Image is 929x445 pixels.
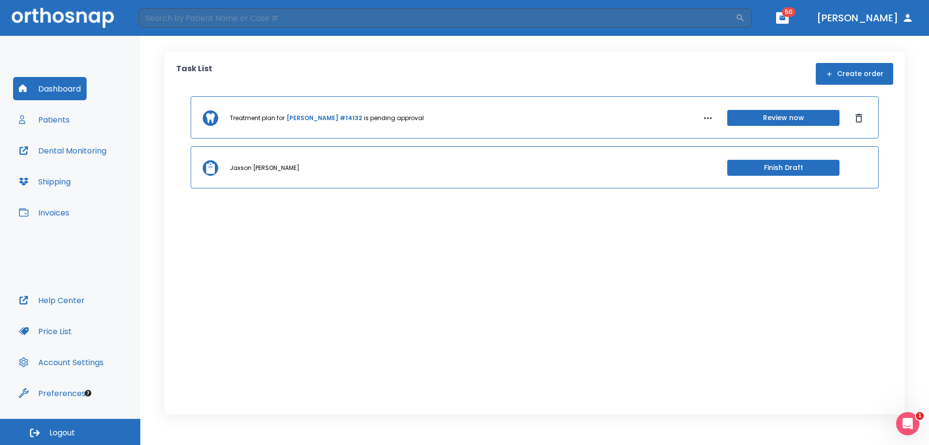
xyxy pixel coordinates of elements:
span: 1 [916,412,924,420]
button: Finish Draft [727,160,839,176]
a: [PERSON_NAME] #14132 [286,114,362,123]
p: Treatment plan for [230,114,285,123]
p: Jaxson [PERSON_NAME] [230,164,300,172]
button: Account Settings [13,351,109,374]
p: is pending approval [364,114,424,123]
button: Preferences [13,382,91,405]
button: Review now [727,110,839,126]
button: Patients [13,108,75,131]
span: Logout [49,428,75,438]
input: Search by Patient Name or Case # [138,8,735,28]
button: Create order [816,63,893,85]
span: 50 [782,7,795,17]
button: Shipping [13,170,76,193]
button: Price List [13,320,77,343]
button: Dental Monitoring [13,139,112,162]
iframe: Intercom live chat [896,412,919,435]
p: Task List [176,63,212,85]
div: Tooltip anchor [84,389,92,398]
button: [PERSON_NAME] [813,9,917,27]
img: Orthosnap [12,8,114,28]
button: Invoices [13,201,75,224]
button: Dashboard [13,77,87,100]
button: Help Center [13,289,90,312]
button: Dismiss [851,110,867,126]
